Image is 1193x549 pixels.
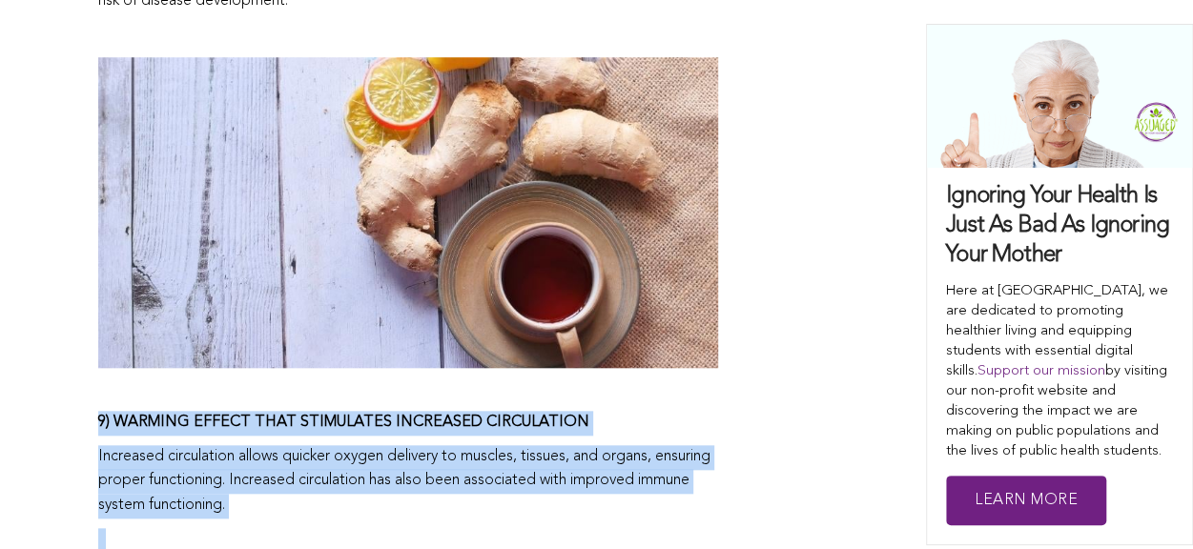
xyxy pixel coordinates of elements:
img: Assuaged-Blog-Whole-Ginger-Orange-Slices-Tea-Image [98,57,718,367]
a: Learn More [946,476,1106,526]
span: 9) WARMING EFFECT THAT STIMULATES INCREASED CIRCULATION [98,415,589,430]
p: Increased circulation allows quicker oxygen delivery to muscles, tissues, and organs, ensuring pr... [98,445,718,518]
iframe: Chat Widget [1098,457,1193,549]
